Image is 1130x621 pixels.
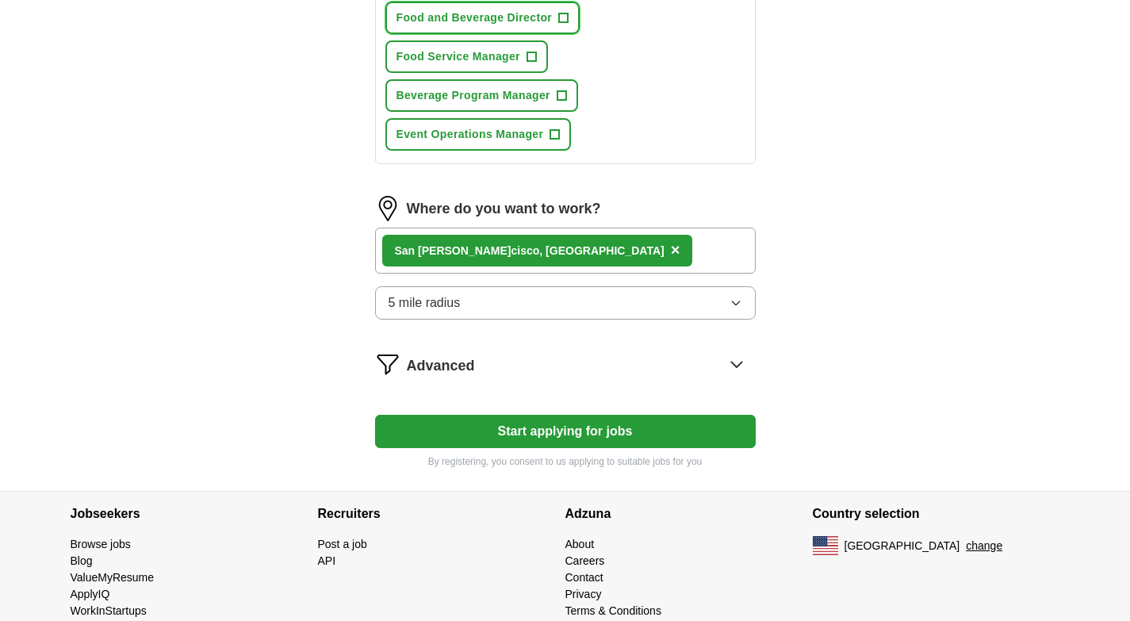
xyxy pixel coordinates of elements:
div: cisco, [GEOGRAPHIC_DATA] [395,243,665,259]
button: × [671,239,680,263]
span: Advanced [407,355,475,377]
span: Food Service Manager [396,48,520,65]
a: Browse jobs [71,538,131,550]
a: ApplyIQ [71,588,110,600]
img: US flag [813,536,838,555]
strong: San [PERSON_NAME] [395,244,511,257]
h4: Country selection [813,492,1060,536]
span: × [671,241,680,259]
a: About [565,538,595,550]
a: Blog [71,554,93,567]
a: Careers [565,554,605,567]
img: filter [375,351,400,377]
a: WorkInStartups [71,604,147,617]
a: Privacy [565,588,602,600]
button: Food Service Manager [385,40,548,73]
span: [GEOGRAPHIC_DATA] [845,538,960,554]
button: Start applying for jobs [375,415,756,448]
span: Event Operations Manager [396,126,544,143]
a: Post a job [318,538,367,550]
a: Contact [565,571,603,584]
a: API [318,554,336,567]
p: By registering, you consent to us applying to suitable jobs for you [375,454,756,469]
a: Terms & Conditions [565,604,661,617]
span: Food and Beverage Director [396,10,553,26]
span: 5 mile radius [389,293,461,312]
img: location.png [375,196,400,221]
button: 5 mile radius [375,286,756,320]
button: Food and Beverage Director [385,2,580,34]
span: Beverage Program Manager [396,87,550,104]
button: Event Operations Manager [385,118,572,151]
button: Beverage Program Manager [385,79,578,112]
button: change [966,538,1002,554]
label: Where do you want to work? [407,198,601,220]
a: ValueMyResume [71,571,155,584]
